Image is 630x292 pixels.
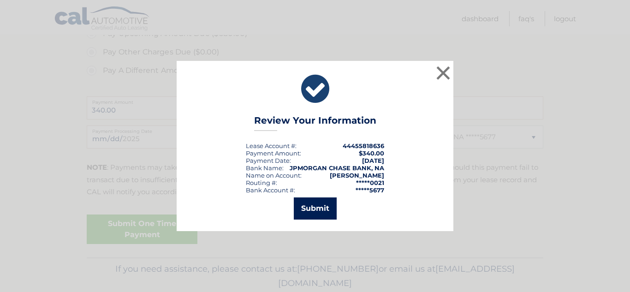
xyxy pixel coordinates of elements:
button: × [434,64,452,82]
div: Payment Amount: [246,149,301,157]
div: Bank Account #: [246,186,295,194]
span: Payment Date [246,157,290,164]
div: Routing #: [246,179,277,186]
span: $340.00 [359,149,384,157]
strong: JPMORGAN CHASE BANK, NA [290,164,384,172]
strong: 44455818636 [343,142,384,149]
h3: Review Your Information [254,115,376,131]
div: Name on Account: [246,172,302,179]
div: Lease Account #: [246,142,297,149]
div: Bank Name: [246,164,284,172]
div: : [246,157,291,164]
span: [DATE] [362,157,384,164]
strong: [PERSON_NAME] [330,172,384,179]
button: Submit [294,197,337,220]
